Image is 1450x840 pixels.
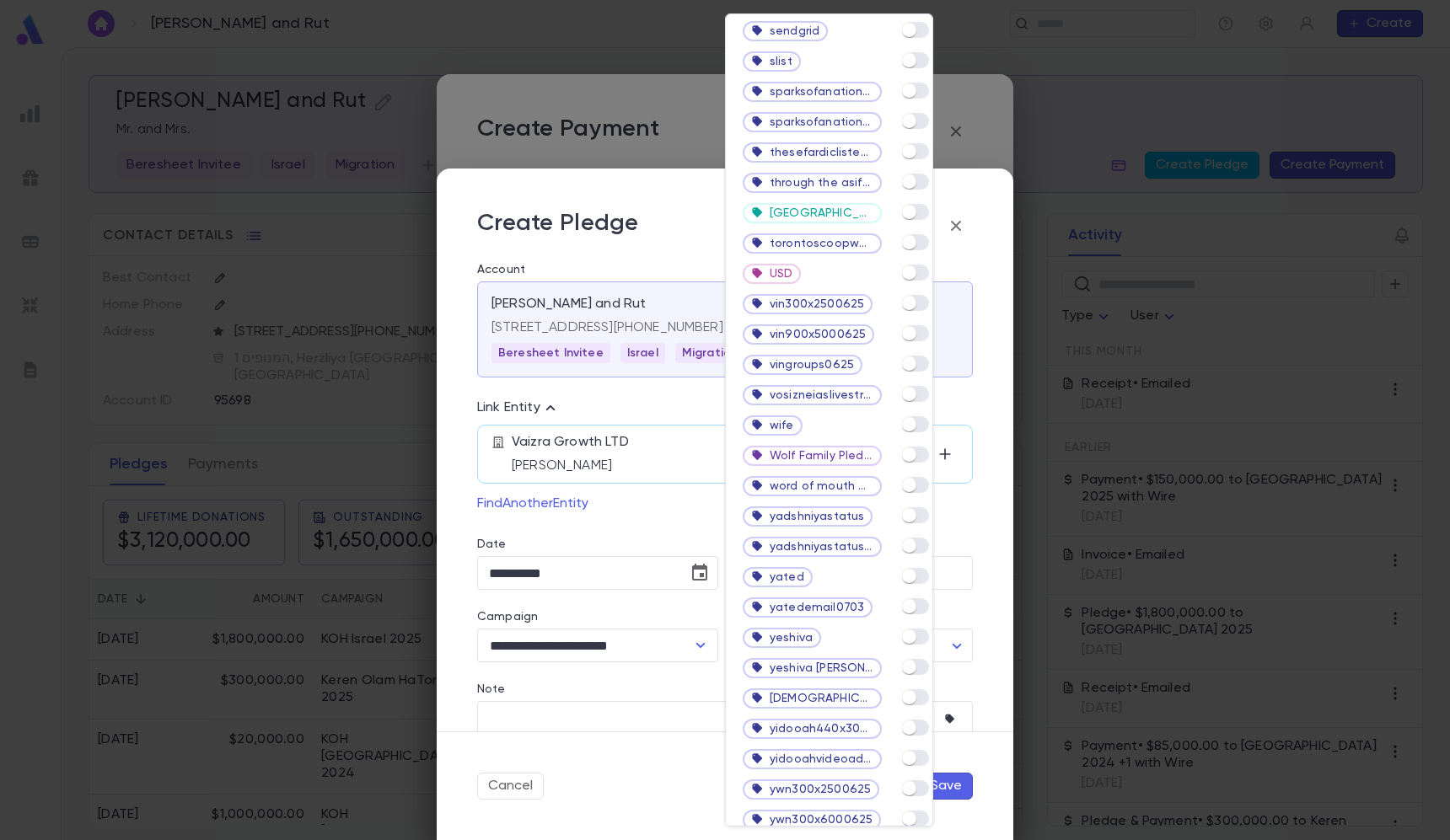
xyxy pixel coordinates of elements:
[743,810,881,830] div: ywn300x6000625
[770,661,873,675] span: yeshiva [PERSON_NAME] news and mishpacha magazine
[770,479,873,493] span: word of mouth and email
[743,476,882,496] div: word of mouth and email
[743,415,803,436] div: wife
[770,237,873,250] span: torontoscoopwhatsappgroups0625
[743,506,873,527] div: yadshniyastatus
[743,719,882,739] div: yidooah440x3000625
[770,692,873,705] span: [DEMOGRAPHIC_DATA] world
[743,749,882,769] div: yidooahvideoad0625
[770,358,854,372] span: vingroups0625
[743,779,879,800] div: ywn300x2500625
[770,206,873,220] span: [GEOGRAPHIC_DATA]
[743,21,828,41] div: sendgrid
[770,813,873,827] span: ywn300x6000625
[770,722,873,736] span: yidooah440x3000625
[770,631,813,645] span: yeshiva
[743,82,882,102] div: sparksofanation0625
[743,203,882,223] div: [GEOGRAPHIC_DATA]
[743,355,862,375] div: vingroups0625
[770,267,792,281] span: USD
[770,146,873,159] span: thesefardiclistemail0703
[743,658,882,678] div: yeshiva [PERSON_NAME] news and mishpacha magazine
[770,388,873,402] span: vosizneiaslivestream0625
[770,783,871,796] span: ywn300x2500625
[743,597,873,618] div: yatedemail0703
[770,328,866,341] span: vin900x5000625
[743,142,882,163] div: thesefardiclistemail0703
[743,324,874,345] div: vin900x5000625
[743,51,801,72] div: slist
[770,297,864,311] span: vin300x2500625
[770,570,804,584] span: yated
[743,446,882,466] div: Wolf Family Pledge
[770,540,873,554] span: yadshniyastatusandgroups0625
[770,510,864,523] span: yadshniyastatus
[743,567,813,587] div: yated
[743,385,882,405] div: vosizneiaslivestream0625
[770,419,794,432] span: wife
[743,233,882,254] div: torontoscoopwhatsappgroups0625
[770,55,792,68] span: slist
[743,173,882,193] div: through the asifah held in [PERSON_NAME] gevohah.
[770,85,873,99] span: sparksofanation0625
[770,24,819,38] span: sendgrid
[743,112,882,132] div: sparksofanationwhatsappgroups0625
[743,628,821,648] div: yeshiva
[770,115,873,129] span: sparksofanationwhatsappgroups0625
[770,752,873,766] span: yidooahvideoad0625
[743,688,882,709] div: [DEMOGRAPHIC_DATA] world
[770,176,873,190] span: through the asifah held in [PERSON_NAME] gevohah.
[770,449,873,463] span: Wolf Family Pledge
[770,601,864,614] span: yatedemail0703
[743,264,801,284] div: USD
[743,537,882,557] div: yadshniyastatusandgroups0625
[743,294,873,314] div: vin300x2500625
